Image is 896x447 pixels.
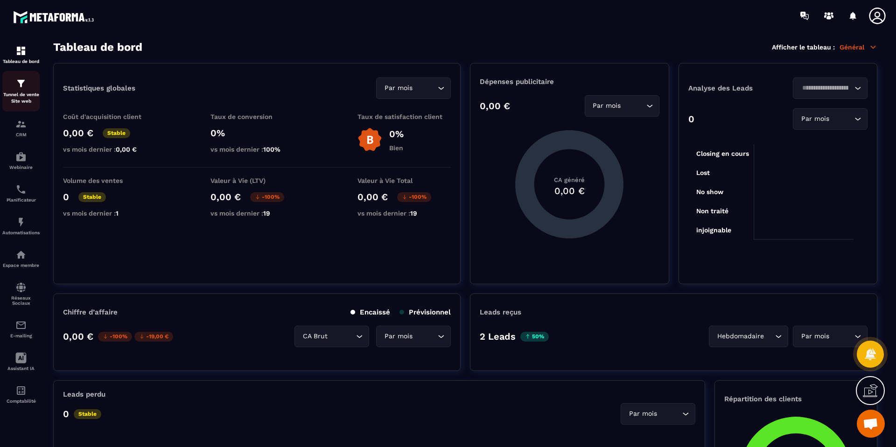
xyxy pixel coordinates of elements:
[15,249,27,260] img: automations
[15,184,27,195] img: scheduler
[480,308,521,316] p: Leads reçus
[210,113,304,120] p: Taux de conversion
[103,128,130,138] p: Stable
[210,177,304,184] p: Valeur à Vie (LTV)
[389,128,404,140] p: 0%
[2,263,40,268] p: Espace membre
[840,43,877,51] p: Général
[591,101,623,111] span: Par mois
[210,127,304,139] p: 0%
[210,191,241,203] p: 0,00 €
[2,144,40,177] a: automationsautomationsWebinaire
[2,242,40,275] a: automationsautomationsEspace membre
[13,8,97,26] img: logo
[15,78,27,89] img: formation
[357,127,382,152] img: b-badge-o.b3b20ee6.svg
[480,77,659,86] p: Dépenses publicitaire
[410,210,417,217] span: 19
[357,210,451,217] p: vs mois dernier :
[2,59,40,64] p: Tableau de bord
[799,83,852,93] input: Search for option
[2,366,40,371] p: Assistant IA
[263,146,280,153] span: 100%
[793,77,868,99] div: Search for option
[63,146,156,153] p: vs mois dernier :
[15,217,27,228] img: automations
[793,108,868,130] div: Search for option
[210,146,304,153] p: vs mois dernier :
[399,308,451,316] p: Prévisionnel
[357,113,451,120] p: Taux de satisfaction client
[357,191,388,203] p: 0,00 €
[2,345,40,378] a: Assistant IA
[793,326,868,347] div: Search for option
[250,192,284,202] p: -100%
[15,119,27,130] img: formation
[63,331,93,342] p: 0,00 €
[2,275,40,313] a: social-networksocial-networkRéseaux Sociaux
[15,282,27,293] img: social-network
[2,210,40,242] a: automationsautomationsAutomatisations
[585,95,659,117] div: Search for option
[63,390,105,398] p: Leads perdu
[696,207,728,215] tspan: Non traité
[389,144,404,152] p: Bien
[382,331,414,342] span: Par mois
[357,177,451,184] p: Valeur à Vie Total
[263,210,270,217] span: 19
[2,71,40,112] a: formationformationTunnel de vente Site web
[659,409,680,419] input: Search for option
[621,403,695,425] div: Search for option
[688,84,778,92] p: Analyse des Leads
[2,398,40,404] p: Comptabilité
[116,210,119,217] span: 1
[724,395,868,403] p: Répartition des clients
[480,100,510,112] p: 0,00 €
[799,331,831,342] span: Par mois
[696,226,731,234] tspan: injoignable
[627,409,659,419] span: Par mois
[799,114,831,124] span: Par mois
[696,188,723,196] tspan: No show
[329,331,354,342] input: Search for option
[53,41,142,54] h3: Tableau de bord
[63,177,156,184] p: Volume des ventes
[2,313,40,345] a: emailemailE-mailing
[2,177,40,210] a: schedulerschedulerPlanificateur
[414,331,435,342] input: Search for option
[382,83,414,93] span: Par mois
[210,210,304,217] p: vs mois dernier :
[2,230,40,235] p: Automatisations
[2,132,40,137] p: CRM
[15,45,27,56] img: formation
[376,77,451,99] div: Search for option
[2,91,40,105] p: Tunnel de vente Site web
[696,150,749,158] tspan: Closing en cours
[63,113,156,120] p: Coût d'acquisition client
[831,114,852,124] input: Search for option
[2,295,40,306] p: Réseaux Sociaux
[134,332,173,342] p: -19,00 €
[520,332,549,342] p: 50%
[2,197,40,203] p: Planificateur
[116,146,137,153] span: 0,00 €
[74,409,101,419] p: Stable
[772,43,835,51] p: Afficher le tableau :
[2,378,40,411] a: accountantaccountantComptabilité
[623,101,644,111] input: Search for option
[857,410,885,438] div: Ouvrir le chat
[350,308,390,316] p: Encaissé
[2,112,40,144] a: formationformationCRM
[376,326,451,347] div: Search for option
[2,38,40,71] a: formationformationTableau de bord
[715,331,766,342] span: Hebdomadaire
[831,331,852,342] input: Search for option
[294,326,369,347] div: Search for option
[63,408,69,419] p: 0
[78,192,106,202] p: Stable
[63,84,135,92] p: Statistiques globales
[63,308,118,316] p: Chiffre d’affaire
[2,165,40,170] p: Webinaire
[480,331,516,342] p: 2 Leads
[397,192,431,202] p: -100%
